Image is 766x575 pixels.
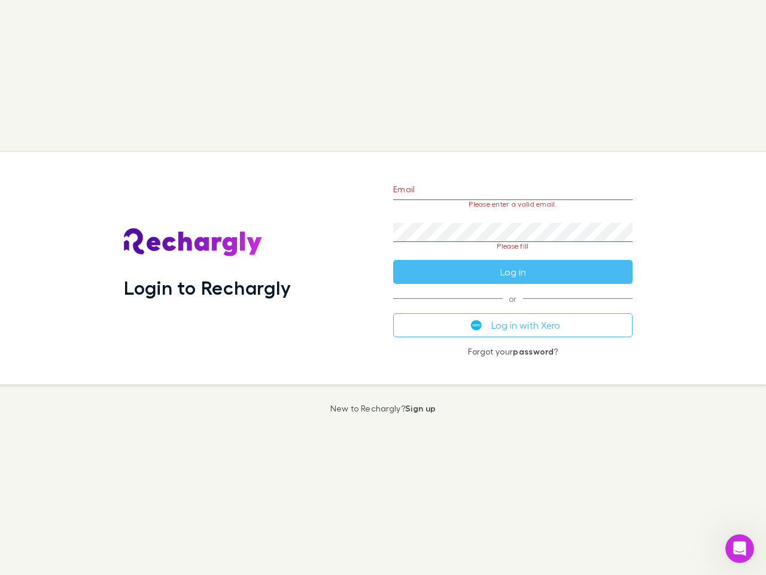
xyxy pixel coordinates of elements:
[393,298,633,299] span: or
[725,534,754,563] iframe: Intercom live chat
[124,276,291,299] h1: Login to Rechargly
[393,313,633,337] button: Log in with Xero
[513,346,554,356] a: password
[393,242,633,250] p: Please fill
[405,403,436,413] a: Sign up
[393,347,633,356] p: Forgot your ?
[330,404,436,413] p: New to Rechargly?
[124,228,263,257] img: Rechargly's Logo
[471,320,482,331] img: Xero's logo
[393,260,633,284] button: Log in
[393,200,633,208] p: Please enter a valid email.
